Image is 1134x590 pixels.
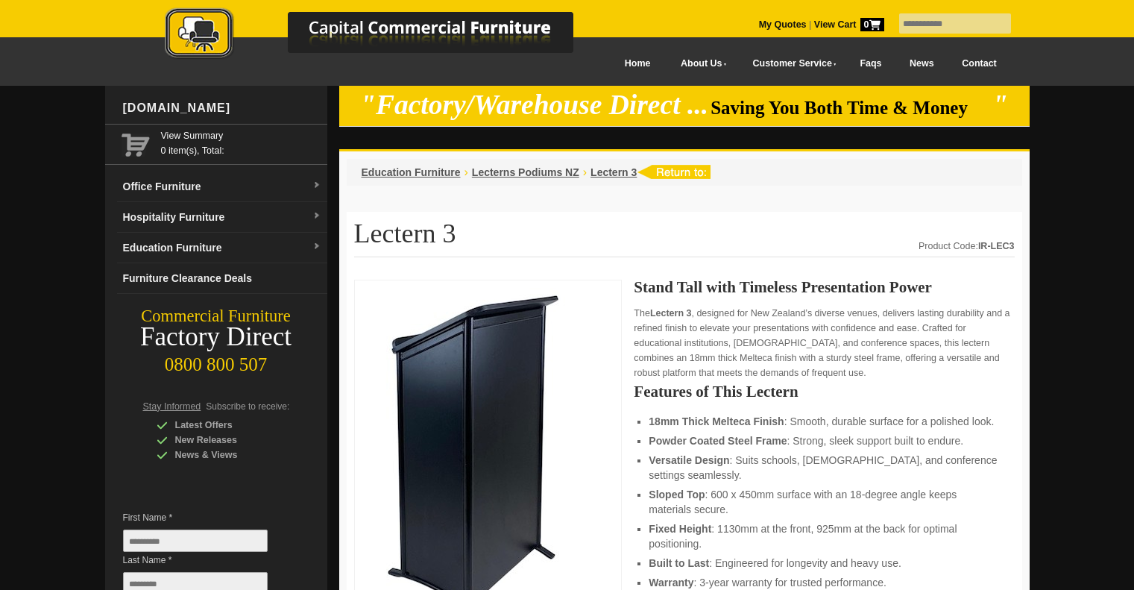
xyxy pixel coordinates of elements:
[634,306,1014,380] p: The , designed for New Zealand’s diverse venues, delivers lasting durability and a refined finish...
[649,454,729,466] strong: Versatile Design
[124,7,646,62] img: Capital Commercial Furniture Logo
[649,556,999,571] li: : Engineered for longevity and heavy use.
[649,557,709,569] strong: Built to Last
[117,202,327,233] a: Hospitality Furnituredropdown
[978,241,1015,251] strong: IR-LEC3
[157,433,298,448] div: New Releases
[123,553,290,568] span: Last Name *
[649,414,999,429] li: : Smooth, durable surface for a polished look.
[948,47,1010,81] a: Contact
[649,435,787,447] strong: Powder Coated Steel Frame
[736,47,845,81] a: Customer Service
[472,166,579,178] a: Lecterns Podiums NZ
[360,90,708,120] em: "Factory/Warehouse Direct ...
[649,521,999,551] li: : 1130mm at the front, 925mm at the back for optimal positioning.
[650,308,692,318] strong: Lectern 3
[464,165,468,180] li: ›
[157,418,298,433] div: Latest Offers
[123,510,290,525] span: First Name *
[814,19,884,30] strong: View Cart
[161,128,321,156] span: 0 item(s), Total:
[354,219,1015,257] h1: Lectern 3
[759,19,807,30] a: My Quotes
[860,18,884,31] span: 0
[649,523,711,535] strong: Fixed Height
[124,7,646,66] a: Capital Commercial Furniture Logo
[362,166,461,178] a: Education Furniture
[649,575,999,590] li: : 3-year warranty for trusted performance.
[583,165,587,180] li: ›
[143,401,201,412] span: Stay Informed
[895,47,948,81] a: News
[105,347,327,375] div: 0800 800 507
[649,433,999,448] li: : Strong, sleek support built to endure.
[312,181,321,190] img: dropdown
[634,384,1014,399] h2: Features of This Lectern
[206,401,289,412] span: Subscribe to receive:
[846,47,896,81] a: Faqs
[117,172,327,202] a: Office Furnituredropdown
[161,128,321,143] a: View Summary
[919,239,1015,254] div: Product Code:
[649,489,705,500] strong: Sloped Top
[649,577,693,589] strong: Warranty
[992,90,1008,120] em: "
[105,327,327,348] div: Factory Direct
[123,530,268,552] input: First Name *
[312,212,321,221] img: dropdown
[117,263,327,294] a: Furniture Clearance Deals
[157,448,298,462] div: News & Views
[649,487,999,517] li: : 600 x 450mm surface with an 18-degree angle keeps materials secure.
[664,47,736,81] a: About Us
[637,165,711,179] img: return to
[312,242,321,251] img: dropdown
[105,306,327,327] div: Commercial Furniture
[117,233,327,263] a: Education Furnituredropdown
[634,280,1014,295] h2: Stand Tall with Timeless Presentation Power
[649,415,784,427] strong: 18mm Thick Melteca Finish
[590,166,637,178] a: Lectern 3
[811,19,883,30] a: View Cart0
[711,98,990,118] span: Saving You Both Time & Money
[117,86,327,131] div: [DOMAIN_NAME]
[649,453,999,483] li: : Suits schools, [DEMOGRAPHIC_DATA], and conference settings seamlessly.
